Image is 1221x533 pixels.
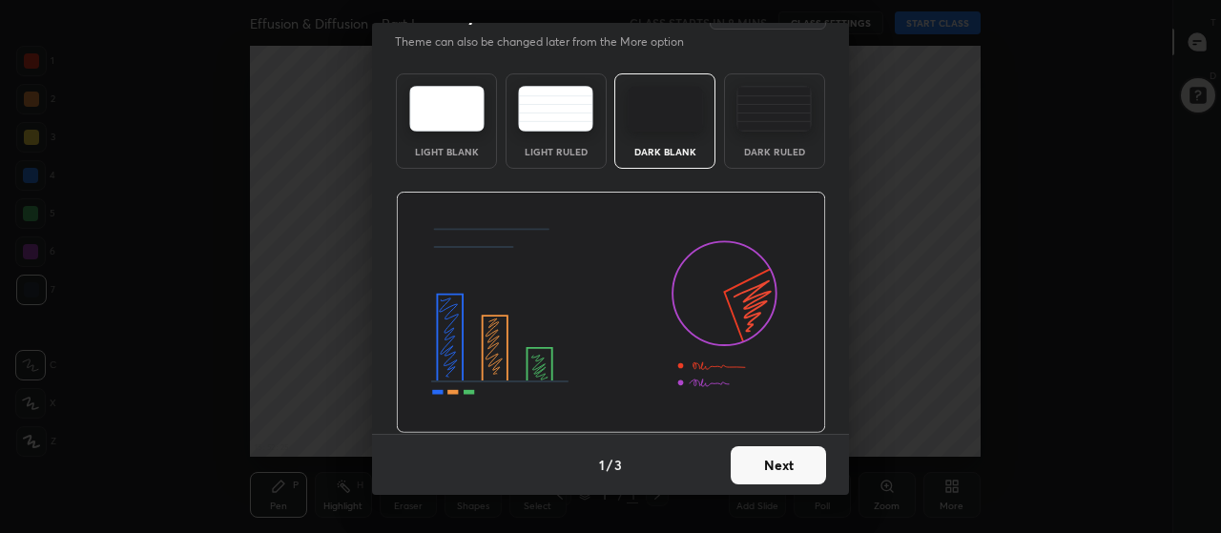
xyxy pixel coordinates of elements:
[599,455,605,475] h4: 1
[396,192,826,434] img: darkThemeBanner.d06ce4a2.svg
[614,455,622,475] h4: 3
[409,86,485,132] img: lightTheme.e5ed3b09.svg
[395,33,704,51] p: Theme can also be changed later from the More option
[731,446,826,484] button: Next
[736,147,813,156] div: Dark Ruled
[627,147,703,156] div: Dark Blank
[628,86,703,132] img: darkTheme.f0cc69e5.svg
[518,147,594,156] div: Light Ruled
[408,147,485,156] div: Light Blank
[518,86,593,132] img: lightRuledTheme.5fabf969.svg
[607,455,612,475] h4: /
[736,86,812,132] img: darkRuledTheme.de295e13.svg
